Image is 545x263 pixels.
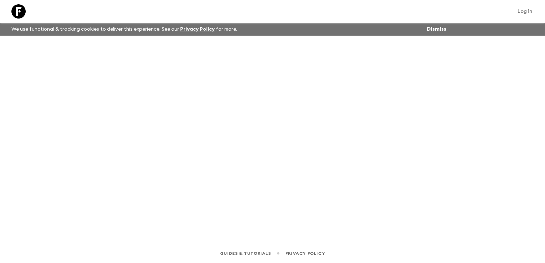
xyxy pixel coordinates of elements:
[514,6,536,16] a: Log in
[9,23,240,36] p: We use functional & tracking cookies to deliver this experience. See our for more.
[220,249,271,257] a: Guides & Tutorials
[180,27,215,32] a: Privacy Policy
[425,24,448,34] button: Dismiss
[285,249,325,257] a: Privacy Policy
